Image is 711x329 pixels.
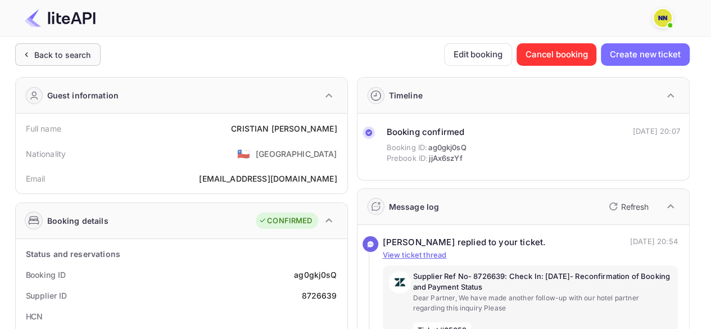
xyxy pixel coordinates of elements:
span: United States [237,143,250,164]
span: ag0gkj0sQ [428,142,466,154]
div: Booking details [47,215,108,227]
div: CONFIRMED [259,215,312,227]
div: HCN [26,310,43,322]
div: Nationality [26,148,66,160]
div: 8726639 [301,290,337,301]
span: Booking ID: [387,142,428,154]
div: Full name [26,123,61,134]
div: Guest information [47,89,119,101]
div: Back to search [34,49,91,61]
div: CRISTIAN [PERSON_NAME] [231,123,337,134]
p: View ticket thread [383,250,678,261]
div: [GEOGRAPHIC_DATA] [256,148,337,160]
div: Booking confirmed [387,126,467,139]
div: Booking ID [26,269,66,281]
div: [EMAIL_ADDRESS][DOMAIN_NAME] [199,173,337,184]
div: [DATE] 20:07 [633,126,680,137]
p: Supplier Ref No- 8726639: Check In: [DATE]- Reconfirmation of Booking and Payment Status [413,271,672,293]
button: Create new ticket [601,43,689,66]
p: Refresh [621,201,649,213]
button: Cancel booking [517,43,597,66]
span: Prebook ID: [387,153,428,164]
span: jjAx6szYf [429,153,462,164]
p: Dear Partner, We have made another follow-up with our hotel partner regarding this inquiry Please [413,293,672,313]
img: N/A N/A [654,9,672,27]
div: [PERSON_NAME] replied to your ticket. [383,236,546,249]
div: Email [26,173,46,184]
div: Timeline [389,89,423,101]
button: Edit booking [444,43,512,66]
div: Supplier ID [26,290,67,301]
div: Status and reservations [26,248,120,260]
button: Refresh [602,197,653,215]
p: [DATE] 20:54 [630,236,678,249]
div: Message log [389,201,440,213]
img: AwvSTEc2VUhQAAAAAElFTkSuQmCC [388,271,411,294]
div: ag0gkj0sQ [294,269,337,281]
img: LiteAPI Logo [25,9,96,27]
